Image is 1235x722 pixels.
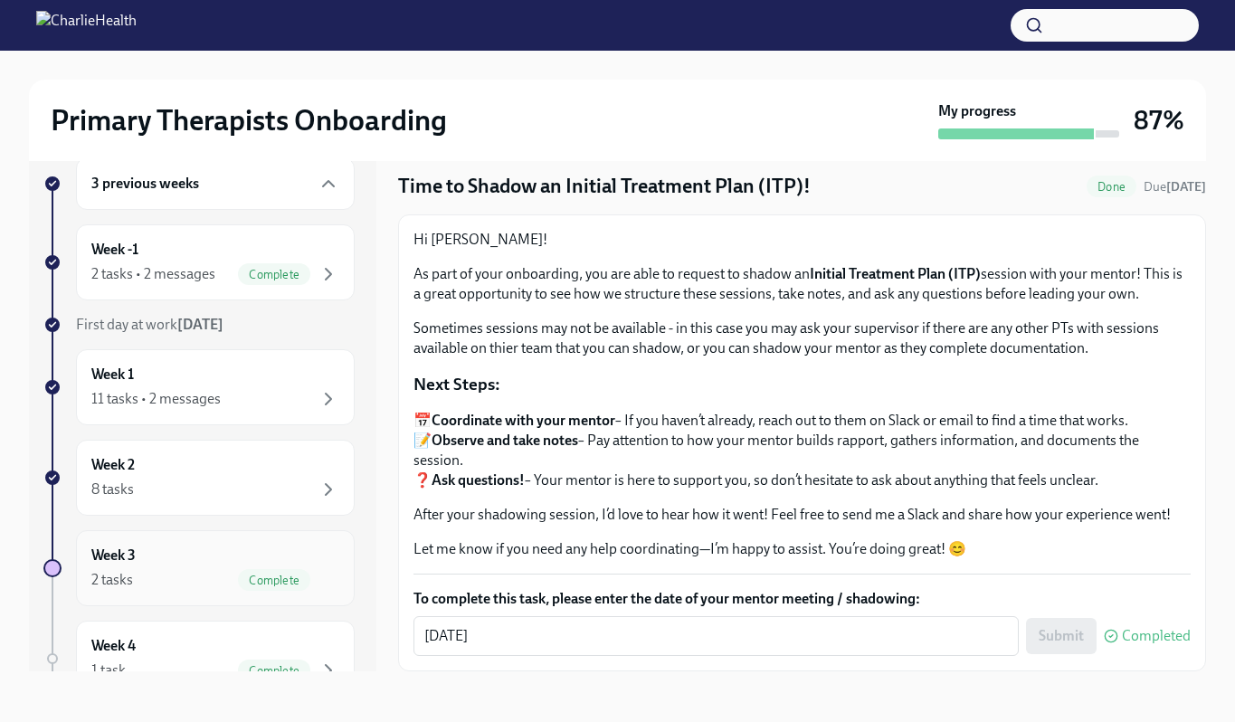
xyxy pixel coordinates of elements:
[238,268,310,281] span: Complete
[424,625,1008,647] textarea: [DATE]
[43,621,355,697] a: Week 41 taskComplete
[1134,104,1184,137] h3: 87%
[91,389,221,409] div: 11 tasks • 2 messages
[76,316,223,333] span: First day at work
[432,471,525,489] strong: Ask questions!
[398,173,811,200] h4: Time to Shadow an Initial Treatment Plan (ITP)!
[91,365,134,385] h6: Week 1
[1166,179,1206,195] strong: [DATE]
[413,589,1191,609] label: To complete this task, please enter the date of your mentor meeting / shadowing:
[76,157,355,210] div: 3 previous weeks
[177,316,223,333] strong: [DATE]
[91,660,126,680] div: 1 task
[36,11,137,40] img: CharlieHealth
[810,265,981,282] strong: Initial Treatment Plan (ITP)
[432,432,578,449] strong: Observe and take notes
[1144,179,1206,195] span: Due
[1144,178,1206,195] span: August 23rd, 2025 09:00
[91,264,215,284] div: 2 tasks • 2 messages
[238,664,310,678] span: Complete
[413,264,1191,304] p: As part of your onboarding, you are able to request to shadow an session with your mentor! This i...
[413,230,1191,250] p: Hi [PERSON_NAME]!
[413,539,1191,559] p: Let me know if you need any help coordinating—I’m happy to assist. You’re doing great! 😊
[413,318,1191,358] p: Sometimes sessions may not be available - in this case you may ask your supervisor if there are a...
[413,411,1191,490] p: 📅 – If you haven’t already, reach out to them on Slack or email to find a time that works. 📝 – Pa...
[91,480,134,499] div: 8 tasks
[938,101,1016,121] strong: My progress
[91,570,133,590] div: 2 tasks
[43,224,355,300] a: Week -12 tasks • 2 messagesComplete
[43,440,355,516] a: Week 28 tasks
[432,412,615,429] strong: Coordinate with your mentor
[413,505,1191,525] p: After your shadowing session, I’d love to hear how it went! Feel free to send me a Slack and shar...
[43,315,355,335] a: First day at work[DATE]
[43,349,355,425] a: Week 111 tasks • 2 messages
[1122,629,1191,643] span: Completed
[91,455,135,475] h6: Week 2
[238,574,310,587] span: Complete
[1087,180,1136,194] span: Done
[91,240,138,260] h6: Week -1
[91,636,136,656] h6: Week 4
[91,546,136,565] h6: Week 3
[413,373,1191,396] p: Next Steps:
[43,530,355,606] a: Week 32 tasksComplete
[51,102,447,138] h2: Primary Therapists Onboarding
[91,174,199,194] h6: 3 previous weeks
